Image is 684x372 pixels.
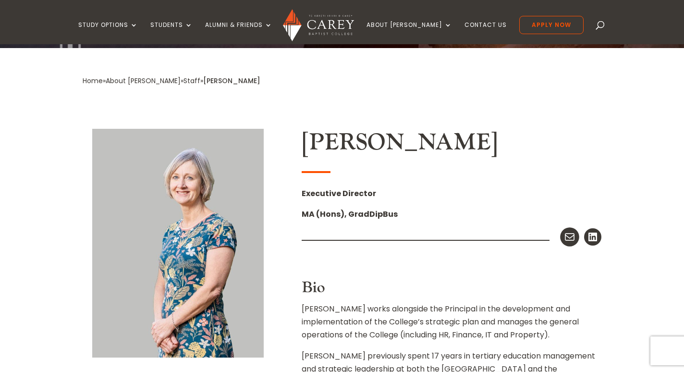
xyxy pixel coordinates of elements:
a: Study Options [78,22,138,44]
img: Carey Baptist College [283,9,354,41]
img: Chris-Berry_600x800-1 [92,129,264,358]
h3: Bio [302,279,601,302]
strong: Executive Director [302,188,376,199]
a: Alumni & Friends [205,22,272,44]
a: Apply Now [519,16,584,34]
h2: [PERSON_NAME] [302,129,601,161]
a: Contact Us [464,22,507,44]
a: About [PERSON_NAME] [366,22,452,44]
p: [PERSON_NAME] works alongside the Principal in the development and implementation of the College’... [302,302,601,349]
strong: MA (Hons), GradDipBus [302,209,398,220]
a: Students [150,22,193,44]
div: [PERSON_NAME] [203,74,260,87]
a: About [PERSON_NAME] [106,76,181,86]
div: » » » [83,74,203,87]
a: Staff [183,76,200,86]
a: Home [83,76,103,86]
